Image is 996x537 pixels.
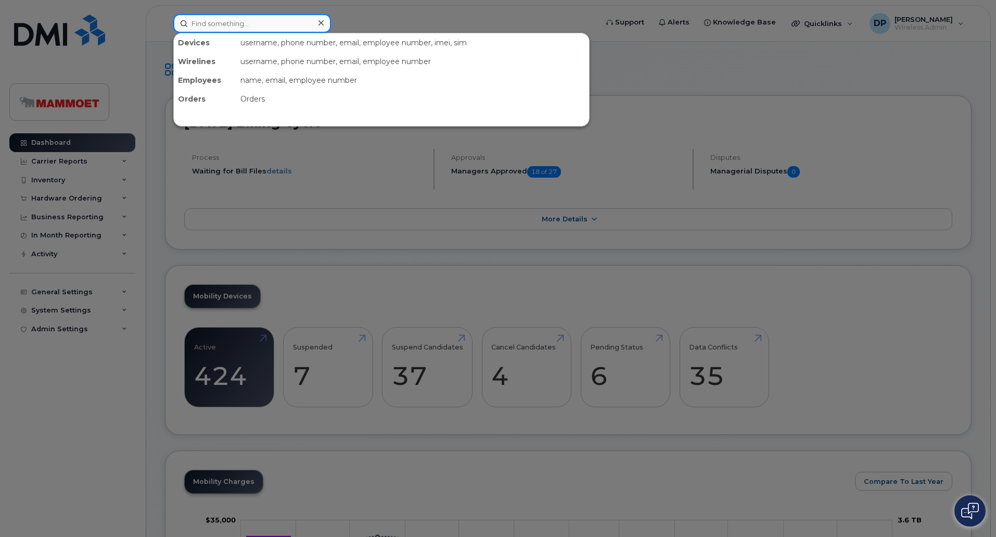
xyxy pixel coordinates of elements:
div: name, email, employee number [236,71,589,90]
img: Open chat [961,503,979,519]
div: Wirelines [174,52,236,71]
div: Employees [174,71,236,90]
div: Orders [174,90,236,108]
div: username, phone number, email, employee number [236,52,589,71]
div: Devices [174,33,236,52]
div: username, phone number, email, employee number, imei, sim [236,33,589,52]
div: Orders [236,90,589,108]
